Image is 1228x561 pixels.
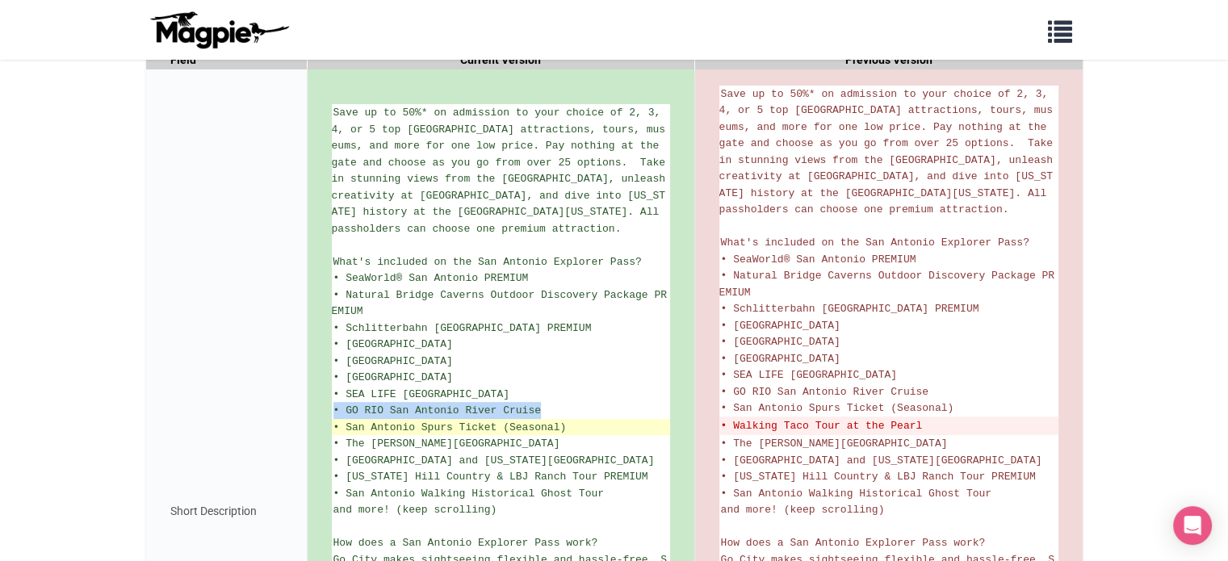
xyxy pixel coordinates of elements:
span: • The [PERSON_NAME][GEOGRAPHIC_DATA] [333,437,560,450]
span: • San Antonio Walking Historical Ghost Tour [333,488,604,500]
span: • Schlitterbahn [GEOGRAPHIC_DATA] PREMIUM [333,322,592,334]
span: • SEA LIFE [GEOGRAPHIC_DATA] [721,369,897,381]
div: Field [146,45,308,75]
span: • [GEOGRAPHIC_DATA] [333,371,453,383]
span: • Natural Bridge Caverns Outdoor Discovery Package PREMIUM [332,289,667,318]
span: How does a San Antonio Explorer Pass work? [333,537,598,549]
span: • [GEOGRAPHIC_DATA] and [US_STATE][GEOGRAPHIC_DATA] [721,454,1042,467]
div: Current Version [308,45,695,75]
span: • [GEOGRAPHIC_DATA] [721,336,840,348]
span: What's included on the San Antonio Explorer Pass? [721,237,1029,249]
span: • San Antonio Walking Historical Ghost Tour [721,488,991,500]
span: and more! (keep scrolling) [333,504,497,516]
span: • [GEOGRAPHIC_DATA] [333,338,453,350]
span: • SEA LIFE [GEOGRAPHIC_DATA] [333,388,509,400]
span: • San Antonio Spurs Ticket (Seasonal) [333,421,567,433]
span: • [GEOGRAPHIC_DATA] [333,355,453,367]
span: • SeaWorld® San Antonio PREMIUM [333,272,529,284]
div: Previous Version [695,45,1083,75]
span: Save up to 50%* on admission to your choice of 2, 3, 4, or 5 top [GEOGRAPHIC_DATA] attractions, t... [332,107,672,235]
span: What's included on the San Antonio Explorer Pass? [333,256,642,268]
span: • SeaWorld® San Antonio PREMIUM [721,253,916,266]
span: • GO RIO San Antonio River Cruise [721,386,928,398]
div: Open Intercom Messenger [1173,506,1212,545]
span: • The [PERSON_NAME][GEOGRAPHIC_DATA] [721,437,948,450]
span: • [GEOGRAPHIC_DATA] [721,320,840,332]
span: Save up to 50%* on admission to your choice of 2, 3, 4, or 5 top [GEOGRAPHIC_DATA] attractions, t... [719,88,1059,216]
del: • Walking Taco Tour at the Pearl [721,418,1057,434]
span: • Schlitterbahn [GEOGRAPHIC_DATA] PREMIUM [721,303,979,315]
span: • Natural Bridge Caverns Outdoor Discovery Package PREMIUM [719,270,1054,299]
span: • [GEOGRAPHIC_DATA] [721,353,840,365]
span: and more! (keep scrolling) [721,504,885,516]
span: • San Antonio Spurs Ticket (Seasonal) [721,402,954,414]
span: • GO RIO San Antonio River Cruise [333,404,541,417]
span: • [GEOGRAPHIC_DATA] and [US_STATE][GEOGRAPHIC_DATA] [333,454,655,467]
span: • [US_STATE] Hill Country & LBJ Ranch Tour PREMIUM [721,471,1036,483]
span: • [US_STATE] Hill Country & LBJ Ranch Tour PREMIUM [333,471,648,483]
img: logo-ab69f6fb50320c5b225c76a69d11143b.png [146,10,291,49]
span: How does a San Antonio Explorer Pass work? [721,537,986,549]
